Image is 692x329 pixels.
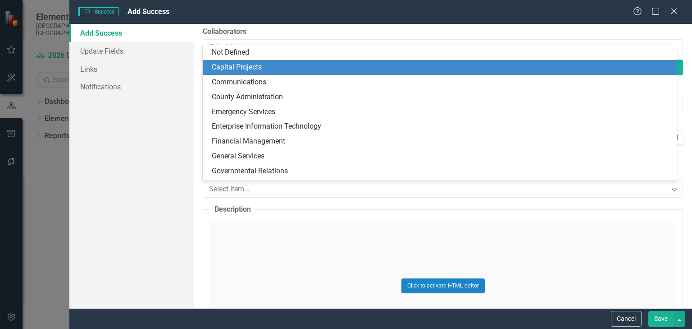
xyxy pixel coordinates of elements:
div: Not Defined [212,47,671,58]
a: Add Success [69,24,194,42]
span: Add Success [127,7,169,16]
div: General Services [212,151,671,162]
legend: Description [210,204,255,215]
button: Click to activate HTML editor [401,278,485,293]
div: Enterprise Information Technology [212,121,671,132]
div: Communications [212,77,671,88]
a: Links [69,60,194,78]
div: Capital Projects [212,62,671,73]
div: Financial Management [212,136,671,147]
button: Cancel [611,311,642,327]
div: Emergency Services [212,107,671,117]
a: Update Fields [69,42,194,60]
span: Success [78,7,118,16]
div: County Administration [212,92,671,102]
a: Notifications [69,78,194,96]
button: Save [648,311,674,327]
div: Governmental Relations [212,166,671,176]
label: Collaborators [203,27,683,37]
